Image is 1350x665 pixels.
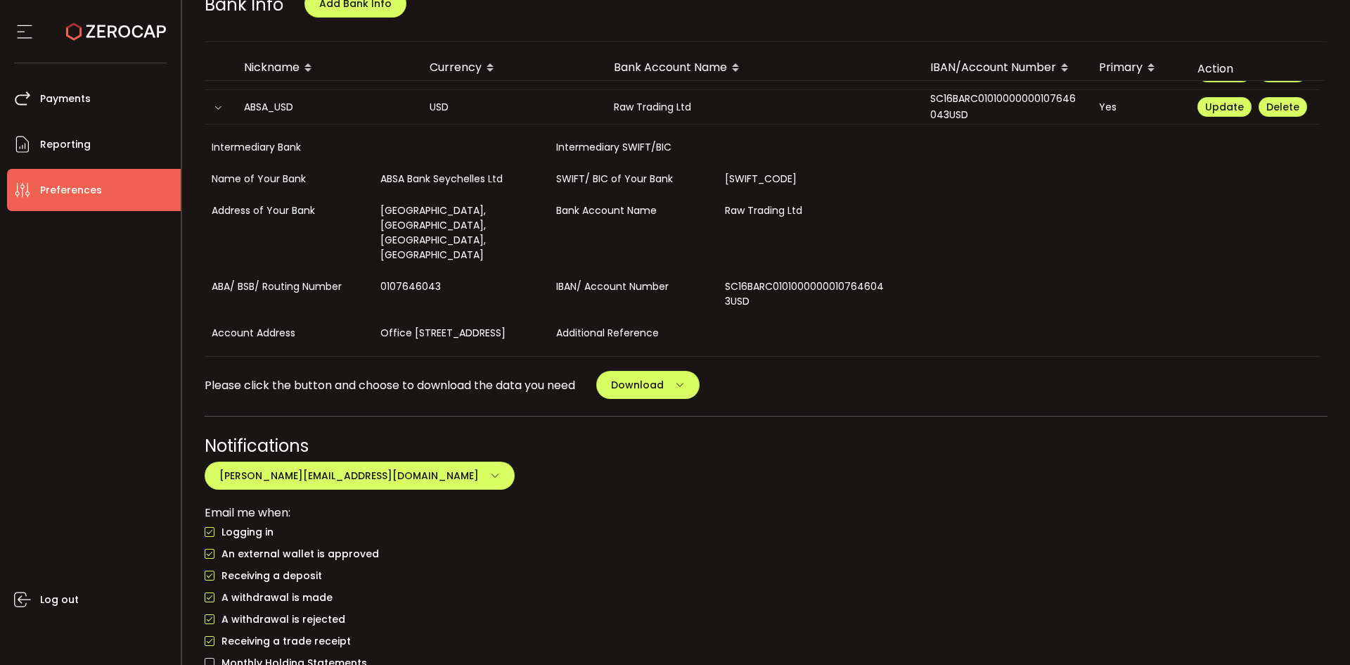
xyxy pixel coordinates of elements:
span: Delete [1266,100,1299,114]
button: Update [1197,97,1252,117]
div: Account Address [205,317,373,349]
div: Intermediary SWIFT/BIC [549,132,718,163]
div: Intermediary Bank [205,132,373,163]
span: Reporting [40,134,91,155]
div: Currency [418,56,603,80]
div: Yes [1088,99,1186,115]
div: 0107646043 [373,271,549,317]
span: Update [1205,100,1244,114]
div: IBAN/ Account Number [549,271,718,317]
div: Name of Your Bank [205,163,373,195]
span: Please click the button and choose to download the data you need [205,376,575,394]
span: A withdrawal is made [214,591,333,604]
div: ABSA Bank Seychelles Ltd [373,163,549,195]
div: Primary [1088,56,1186,80]
div: USD [418,99,603,115]
div: Notifications [205,433,1328,458]
div: Bank Account Name [549,195,718,271]
span: A withdrawal is rejected [214,613,345,626]
div: Address of Your Bank [205,195,373,271]
div: [GEOGRAPHIC_DATA], [GEOGRAPHIC_DATA], [GEOGRAPHIC_DATA], [GEOGRAPHIC_DATA] [373,195,549,271]
button: Download [596,371,700,399]
div: ABSA_USD [233,99,418,115]
button: [PERSON_NAME][EMAIL_ADDRESS][DOMAIN_NAME] [205,462,515,490]
div: IBAN/Account Number [919,56,1088,80]
span: Payments [40,89,91,109]
div: SWIFT/ BIC of Your Bank [549,163,718,195]
div: ABA/ BSB/ Routing Number [205,271,373,317]
span: Logging in [214,526,274,539]
div: Email me when: [205,504,1328,521]
div: SC16BARC01010000000107646043USD [919,91,1088,123]
span: Log out [40,590,79,610]
iframe: Chat Widget [1186,513,1350,665]
span: Preferences [40,180,102,201]
div: Raw Trading Ltd [718,195,894,271]
div: [SWIFT_CODE] [718,163,894,195]
span: [PERSON_NAME][EMAIL_ADDRESS][DOMAIN_NAME] [219,469,479,483]
div: Bank Account Name [603,56,919,80]
span: An external wallet is approved [214,547,379,561]
div: Action [1186,61,1320,77]
div: SC16BARC01010000000107646043USD [718,271,894,317]
button: Delete [1259,97,1307,117]
div: Additional Reference [549,317,718,349]
div: Raw Trading Ltd [603,99,919,115]
div: Office [STREET_ADDRESS] [373,317,549,349]
span: Download [611,378,664,392]
div: Nickname [233,56,418,80]
span: Receiving a trade receipt [214,635,351,648]
span: Receiving a deposit [214,569,322,583]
